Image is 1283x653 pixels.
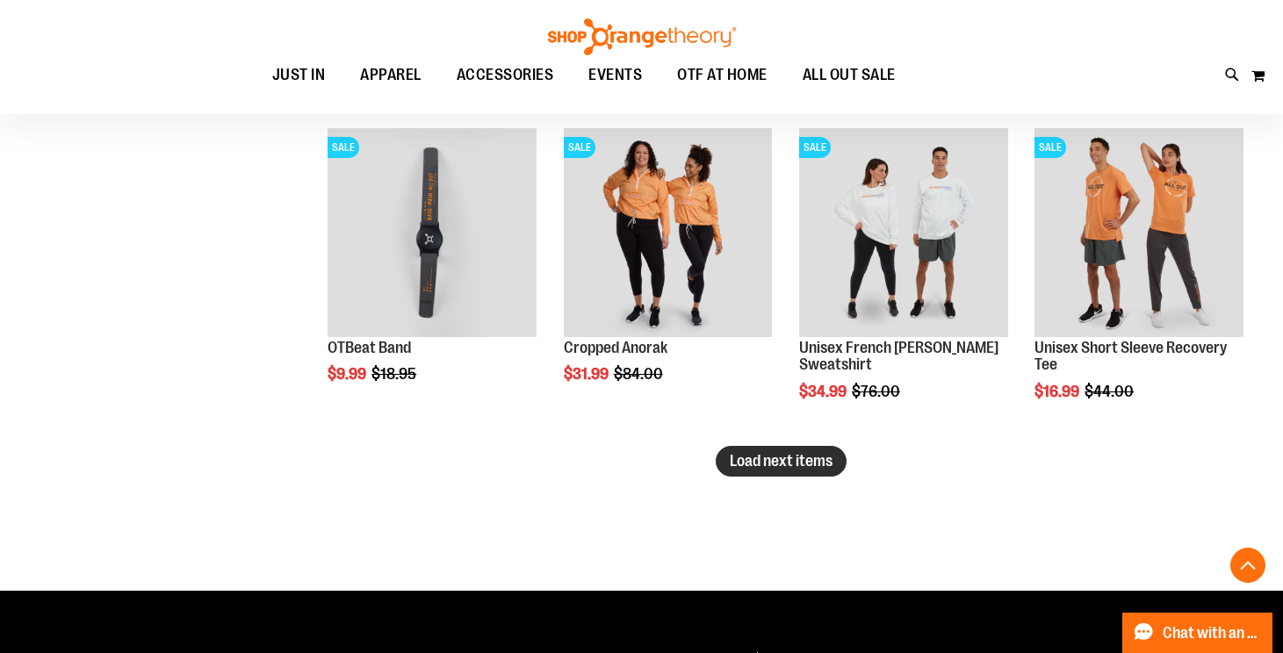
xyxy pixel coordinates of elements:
[799,128,1008,337] img: Unisex French Terry Crewneck Sweatshirt primary image
[803,55,896,95] span: ALL OUT SALE
[852,383,903,400] span: $76.00
[328,339,411,356] a: OTBeat Band
[328,137,359,158] span: SALE
[790,119,1017,445] div: product
[272,55,326,95] span: JUST IN
[564,128,773,340] a: Cropped Anorak primary imageSALE
[730,452,833,470] span: Load next items
[328,128,537,340] a: OTBeat BandSALE
[564,365,611,383] span: $31.99
[1230,548,1265,583] button: Back To Top
[1034,383,1082,400] span: $16.99
[328,365,369,383] span: $9.99
[564,137,595,158] span: SALE
[799,128,1008,340] a: Unisex French Terry Crewneck Sweatshirt primary imageSALE
[799,383,849,400] span: $34.99
[799,339,998,374] a: Unisex French [PERSON_NAME] Sweatshirt
[360,55,422,95] span: APPAREL
[457,55,554,95] span: ACCESSORIES
[588,55,642,95] span: EVENTS
[1034,339,1227,374] a: Unisex Short Sleeve Recovery Tee
[677,55,768,95] span: OTF AT HOME
[1122,613,1273,653] button: Chat with an Expert
[1034,128,1243,340] a: Unisex Short Sleeve Recovery Tee primary imageSALE
[328,128,537,337] img: OTBeat Band
[1026,119,1252,445] div: product
[555,119,782,427] div: product
[1034,128,1243,337] img: Unisex Short Sleeve Recovery Tee primary image
[1085,383,1136,400] span: $44.00
[371,365,419,383] span: $18.95
[319,119,545,427] div: product
[1163,625,1262,642] span: Chat with an Expert
[614,365,666,383] span: $84.00
[799,137,831,158] span: SALE
[564,339,667,356] a: Cropped Anorak
[545,18,739,55] img: Shop Orangetheory
[564,128,773,337] img: Cropped Anorak primary image
[1034,137,1066,158] span: SALE
[716,446,847,477] button: Load next items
